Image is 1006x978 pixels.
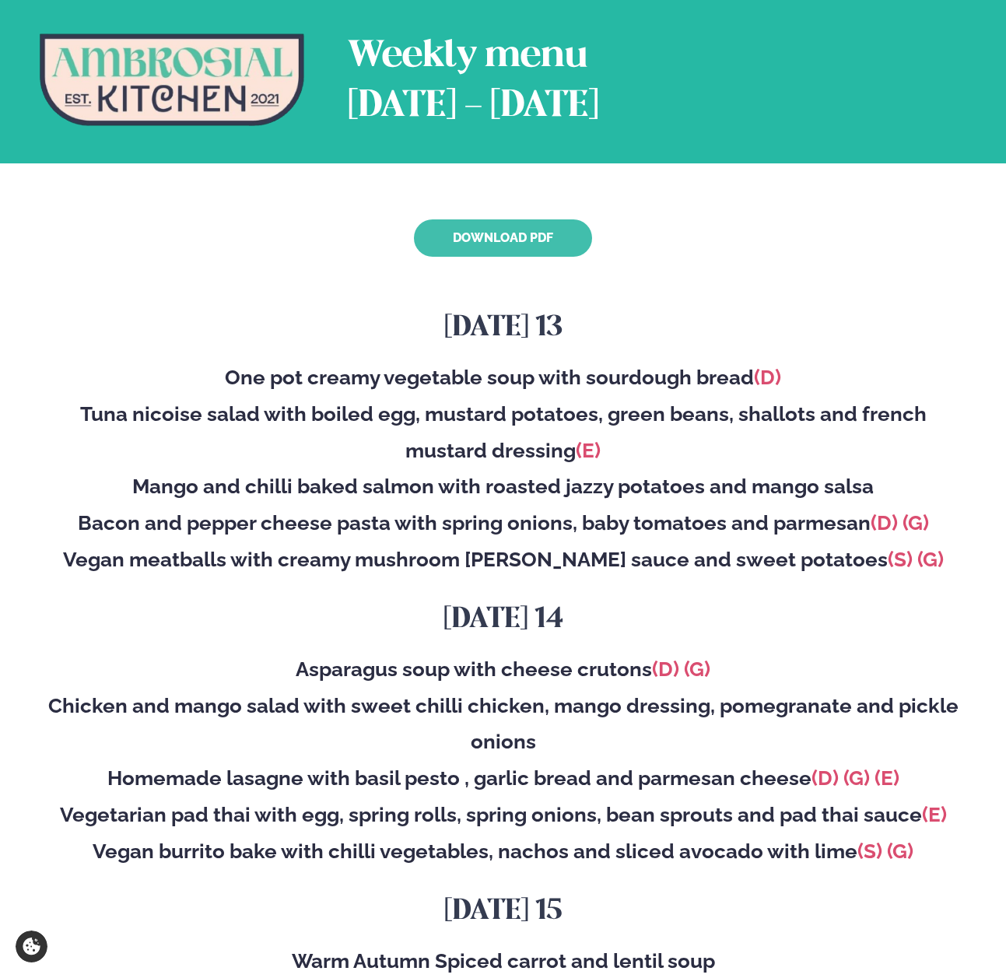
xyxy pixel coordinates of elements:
[414,219,592,257] a: Download PDF
[871,511,929,535] span: (D) (G)
[40,505,966,542] div: Bacon and pepper cheese pasta with spring onions, baby tomatoes and parmesan
[348,82,599,131] div: [DATE] - [DATE]
[40,651,966,688] div: Asparagus soup with cheese crutons
[576,439,601,462] span: (E)
[40,359,966,396] div: One pot creamy vegetable soup with sourdough bread
[40,688,966,761] div: Chicken and mango salad with sweet chilli chicken, mango dressing, pomegranate and pickle onions
[811,766,899,790] span: (D) (G) (E)
[348,32,599,82] div: Weekly menu
[16,931,47,962] a: Cookie settings
[754,366,781,389] span: (D)
[40,468,966,505] div: Mango and chilli baked salmon with roasted jazzy potatoes and mango salsa
[40,33,304,126] img: Logo
[40,396,966,469] div: Tuna nicoise salad with boiled egg, mustard potatoes, green beans, shallots and french mustard dr...
[40,760,966,797] div: Homemade lasagne with basil pesto , garlic bread and parmesan cheese
[857,840,913,863] span: (S) (G)
[40,797,966,833] div: Vegetarian pad thai with egg, spring rolls, spring onions, bean sprouts and pad thai sauce
[40,601,966,639] h3: [DATE] 14
[40,893,966,931] h3: [DATE] 15
[40,833,966,870] div: Vegan burrito bake with chilli vegetables, nachos and sliced avocado with lime
[888,548,944,571] span: (S) (G)
[652,657,710,681] span: (D) (G)
[922,803,947,826] span: (E)
[40,542,966,578] div: Vegan meatballs with creamy mushroom [PERSON_NAME] sauce and sweet potatoes
[40,310,966,347] h3: [DATE] 13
